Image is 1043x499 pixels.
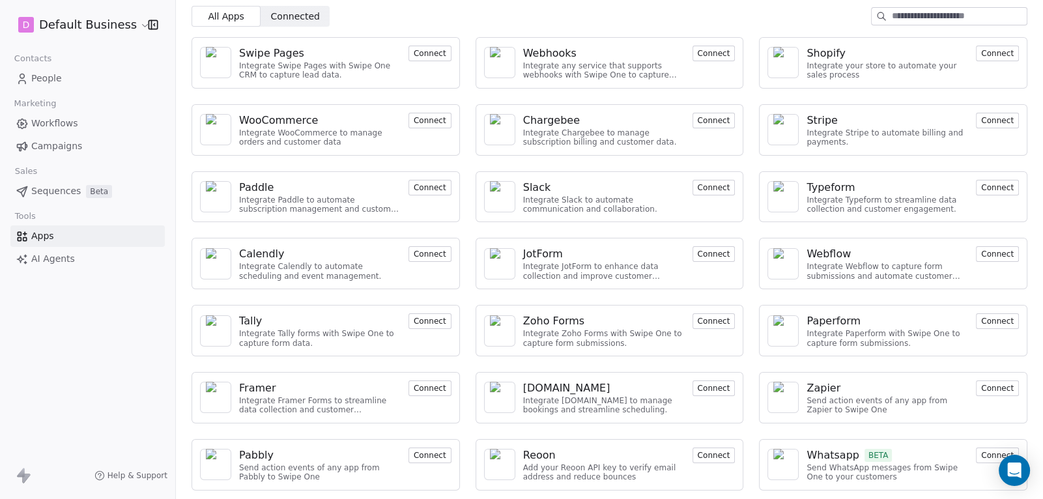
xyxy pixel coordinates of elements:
div: Zoho Forms [523,313,584,329]
span: Default Business [39,16,137,33]
img: NA [206,181,225,212]
button: Connect [976,113,1019,128]
a: Connect [976,248,1019,260]
div: Reoon [523,448,556,463]
a: NA [484,181,515,212]
div: Paperform [807,313,861,329]
a: Connect [693,449,736,461]
div: Integrate Swipe Pages with Swipe One CRM to capture lead data. [239,61,401,80]
a: People [10,68,165,89]
img: NA [490,382,509,413]
img: NA [773,382,793,413]
div: Whatsapp [807,448,859,463]
a: Connect [693,181,736,193]
button: Connect [693,246,736,262]
a: Connect [408,382,451,394]
a: NA [484,382,515,413]
img: NA [490,449,509,480]
button: Connect [693,46,736,61]
span: Campaigns [31,139,82,153]
button: Connect [408,46,451,61]
img: NA [490,315,509,347]
a: NA [200,315,231,347]
a: Connect [408,181,451,193]
a: Connect [976,382,1019,394]
a: AI Agents [10,248,165,270]
a: NA [767,114,799,145]
div: Integrate Stripe to automate billing and payments. [807,128,968,147]
a: NA [200,449,231,480]
span: D [23,18,30,31]
a: NA [767,315,799,347]
img: NA [206,315,225,347]
a: Connect [976,47,1019,59]
span: AI Agents [31,252,75,266]
img: NA [773,248,793,279]
span: Apps [31,229,54,243]
span: Contacts [8,49,57,68]
img: NA [773,449,793,480]
div: Typeform [807,180,855,195]
a: NA [767,47,799,78]
img: NA [773,47,793,78]
span: Sequences [31,184,81,198]
div: Integrate Calendly to automate scheduling and event management. [239,262,401,281]
img: NA [206,449,225,480]
a: NA [200,114,231,145]
div: Integrate Chargebee to manage subscription billing and customer data. [523,128,685,147]
button: DDefault Business [16,14,139,36]
button: Connect [693,313,736,329]
div: Integrate JotForm to enhance data collection and improve customer engagement. [523,262,685,281]
div: Zapier [807,380,840,396]
a: Connect [976,449,1019,461]
div: Integrate WooCommerce to manage orders and customer data [239,128,401,147]
a: NA [200,248,231,279]
a: NA [484,315,515,347]
span: Beta [86,185,112,198]
div: Integrate your store to automate your sales process [807,61,968,80]
img: NA [206,382,225,413]
div: Chargebee [523,113,580,128]
a: Connect [976,315,1019,327]
div: Integrate Zoho Forms with Swipe One to capture form submissions. [523,329,685,348]
a: Connect [693,114,736,126]
span: Tools [9,207,41,226]
button: Connect [408,448,451,463]
a: [DOMAIN_NAME] [523,380,685,396]
a: Paperform [807,313,968,329]
a: Swipe Pages [239,46,401,61]
span: Help & Support [107,470,167,481]
a: NA [484,248,515,279]
div: Tally [239,313,262,329]
a: Typeform [807,180,968,195]
img: NA [490,181,509,212]
button: Connect [976,313,1019,329]
div: Webhooks [523,46,577,61]
img: NA [490,114,509,145]
a: NA [200,181,231,212]
button: Connect [976,180,1019,195]
a: Connect [408,449,451,461]
button: Connect [408,180,451,195]
div: Integrate Paperform with Swipe One to capture form submissions. [807,329,968,348]
div: Integrate any service that supports webhooks with Swipe One to capture and automate data workflows. [523,61,685,80]
div: Slack [523,180,550,195]
button: Connect [408,246,451,262]
div: Send action events of any app from Zapier to Swipe One [807,396,968,415]
a: Connect [693,382,736,394]
img: NA [490,47,509,78]
a: Webflow [807,246,968,262]
button: Connect [976,246,1019,262]
button: Connect [408,380,451,396]
div: Paddle [239,180,274,195]
a: Zapier [807,380,968,396]
a: NA [484,47,515,78]
a: Tally [239,313,401,329]
div: Integrate Framer Forms to streamline data collection and customer engagement. [239,396,401,415]
a: Shopify [807,46,968,61]
a: Apps [10,225,165,247]
div: Calendly [239,246,284,262]
a: NA [484,449,515,480]
span: Workflows [31,117,78,130]
div: Shopify [807,46,846,61]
